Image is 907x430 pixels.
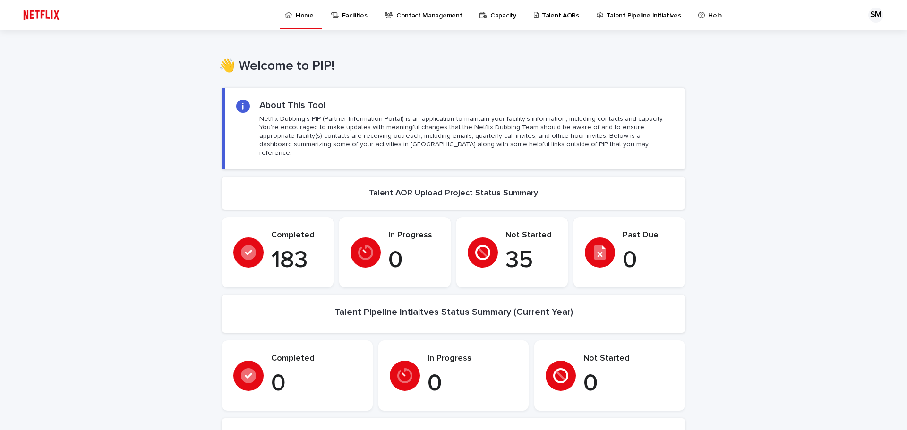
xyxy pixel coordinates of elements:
[505,230,556,241] p: Not Started
[271,230,322,241] p: Completed
[428,354,518,364] p: In Progress
[505,246,556,275] p: 35
[623,230,674,241] p: Past Due
[583,370,674,398] p: 0
[271,354,361,364] p: Completed
[19,6,64,25] img: ifQbXi3ZQGMSEF7WDB7W
[259,115,673,158] p: Netflix Dubbing's PIP (Partner Information Portal) is an application to maintain your facility's ...
[623,246,674,275] p: 0
[868,8,883,23] div: SM
[271,246,322,275] p: 183
[334,306,573,318] h2: Talent Pipeline Intiaitves Status Summary (Current Year)
[583,354,674,364] p: Not Started
[219,59,682,75] h1: 👋 Welcome to PIP!
[369,188,538,199] h2: Talent AOR Upload Project Status Summary
[428,370,518,398] p: 0
[388,230,439,241] p: In Progress
[388,246,439,275] p: 0
[271,370,361,398] p: 0
[259,100,326,111] h2: About This Tool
